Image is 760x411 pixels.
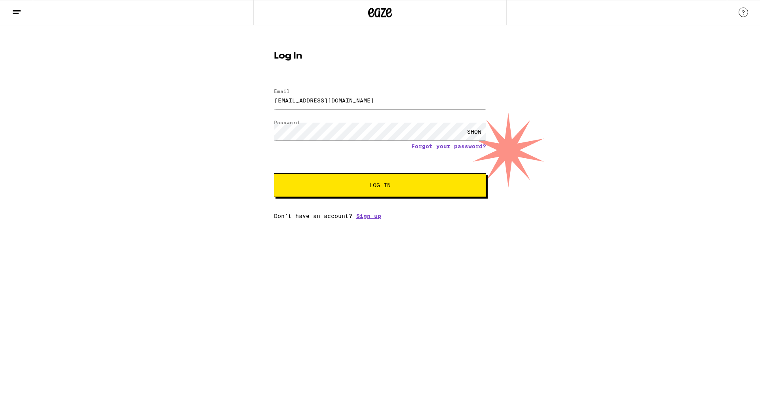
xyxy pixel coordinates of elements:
div: Don't have an account? [274,213,486,219]
input: Email [274,91,486,109]
a: Forgot your password? [411,143,486,150]
h1: Log In [274,51,486,61]
button: Log In [274,173,486,197]
label: Email [274,89,290,94]
a: Sign up [356,213,381,219]
div: SHOW [462,123,486,140]
span: Log In [369,182,391,188]
label: Password [274,120,299,125]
